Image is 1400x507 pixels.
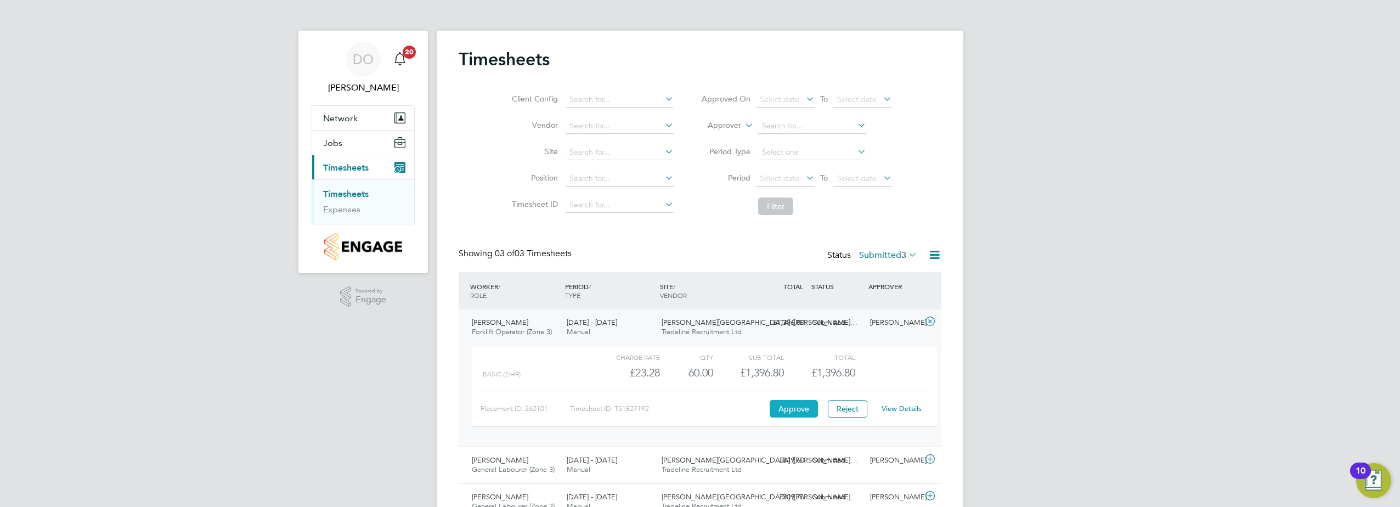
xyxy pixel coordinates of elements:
[770,400,818,418] button: Approve
[355,286,386,296] span: Powered by
[662,318,857,327] span: [PERSON_NAME][GEOGRAPHIC_DATA] ([PERSON_NAME]…
[355,295,386,305] span: Engage
[567,455,617,465] span: [DATE] - [DATE]
[760,94,799,104] span: Select date
[509,120,558,130] label: Vendor
[467,277,562,305] div: WORKER
[312,131,414,155] button: Jobs
[566,198,674,213] input: Search for...
[323,162,369,173] span: Timesheets
[809,277,866,296] div: STATUS
[784,351,855,364] div: Total
[809,314,866,332] div: Submitted
[662,465,742,474] span: Tradeline Recruitment Ltd
[498,282,500,291] span: /
[323,138,342,148] span: Jobs
[509,173,558,183] label: Position
[312,233,415,260] a: Go to home page
[323,189,369,199] a: Timesheets
[565,291,580,300] span: TYPE
[662,492,857,502] span: [PERSON_NAME][GEOGRAPHIC_DATA] ([PERSON_NAME]…
[901,250,906,261] span: 3
[567,318,617,327] span: [DATE] - [DATE]
[752,488,809,506] div: £509.76
[713,351,784,364] div: Sub Total
[340,286,387,307] a: Powered byEngage
[701,147,750,156] label: Period Type
[312,106,414,130] button: Network
[459,48,550,70] h2: Timesheets
[459,248,574,260] div: Showing
[509,147,558,156] label: Site
[470,291,487,300] span: ROLE
[811,366,855,379] span: £1,396.80
[866,452,923,470] div: [PERSON_NAME]
[713,364,784,382] div: £1,396.80
[567,327,590,336] span: Manual
[837,173,877,183] span: Select date
[509,199,558,209] label: Timesheet ID
[472,455,528,465] span: [PERSON_NAME]
[882,404,922,413] a: View Details
[752,452,809,470] div: £849.60
[809,488,866,506] div: Submitted
[758,198,793,215] button: Filter
[760,173,799,183] span: Select date
[828,400,867,418] button: Reject
[481,400,570,418] div: Placement ID: 262101
[562,277,657,305] div: PERIOD
[566,171,674,187] input: Search for...
[1356,471,1365,485] div: 10
[692,120,741,131] label: Approver
[312,81,415,94] span: David O'Farrell
[509,94,558,104] label: Client Config
[353,52,374,66] span: DO
[566,145,674,160] input: Search for...
[324,233,402,260] img: countryside-properties-logo-retina.png
[472,327,552,336] span: Forklift Operator (Zone 3)
[472,318,528,327] span: [PERSON_NAME]
[827,248,919,263] div: Status
[495,248,572,259] span: 03 Timesheets
[817,171,831,185] span: To
[589,364,660,382] div: £23.28
[662,327,742,336] span: Tradeline Recruitment Ltd
[323,113,358,123] span: Network
[567,492,617,502] span: [DATE] - [DATE]
[660,351,713,364] div: QTY
[312,42,415,94] a: DO[PERSON_NAME]
[866,314,923,332] div: [PERSON_NAME]
[389,42,411,77] a: 20
[859,250,917,261] label: Submitted
[298,31,428,273] nav: Main navigation
[758,145,866,160] input: Select one
[1356,463,1391,498] button: Open Resource Center, 10 new notifications
[783,282,803,291] span: TOTAL
[758,119,866,134] input: Search for...
[817,92,831,106] span: To
[403,46,416,59] span: 20
[660,291,687,300] span: VENDOR
[589,351,660,364] div: Charge rate
[809,452,866,470] div: Submitted
[312,155,414,179] button: Timesheets
[323,204,360,215] a: Expenses
[589,282,591,291] span: /
[660,364,713,382] div: 60.00
[866,277,923,296] div: APPROVER
[866,488,923,506] div: [PERSON_NAME]
[566,92,674,108] input: Search for...
[657,277,752,305] div: SITE
[701,94,750,104] label: Approved On
[752,314,809,332] div: £1,396.80
[312,179,414,224] div: Timesheets
[495,248,515,259] span: 03 of
[673,282,675,291] span: /
[566,119,674,134] input: Search for...
[472,492,528,502] span: [PERSON_NAME]
[662,455,857,465] span: [PERSON_NAME][GEOGRAPHIC_DATA] ([PERSON_NAME]…
[472,465,555,474] span: General Labourer (Zone 3)
[483,370,521,378] span: Basic (£/HR)
[837,94,877,104] span: Select date
[567,465,590,474] span: Manual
